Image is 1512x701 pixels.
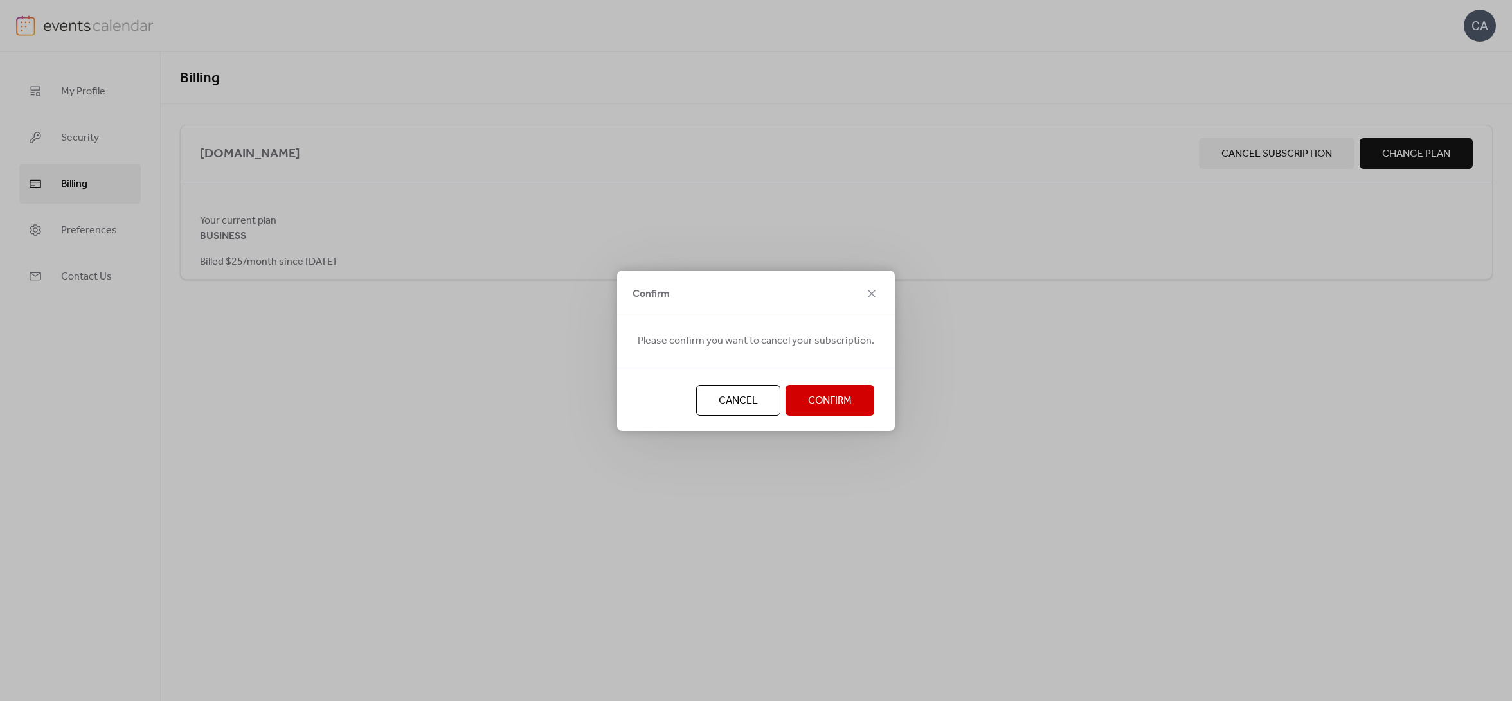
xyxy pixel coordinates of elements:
button: Confirm [786,385,874,416]
span: Please confirm you want to cancel your subscription. [638,333,874,349]
span: Cancel [719,393,758,409]
span: Confirm [633,287,670,302]
button: Cancel [696,385,780,416]
span: Confirm [808,393,852,409]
